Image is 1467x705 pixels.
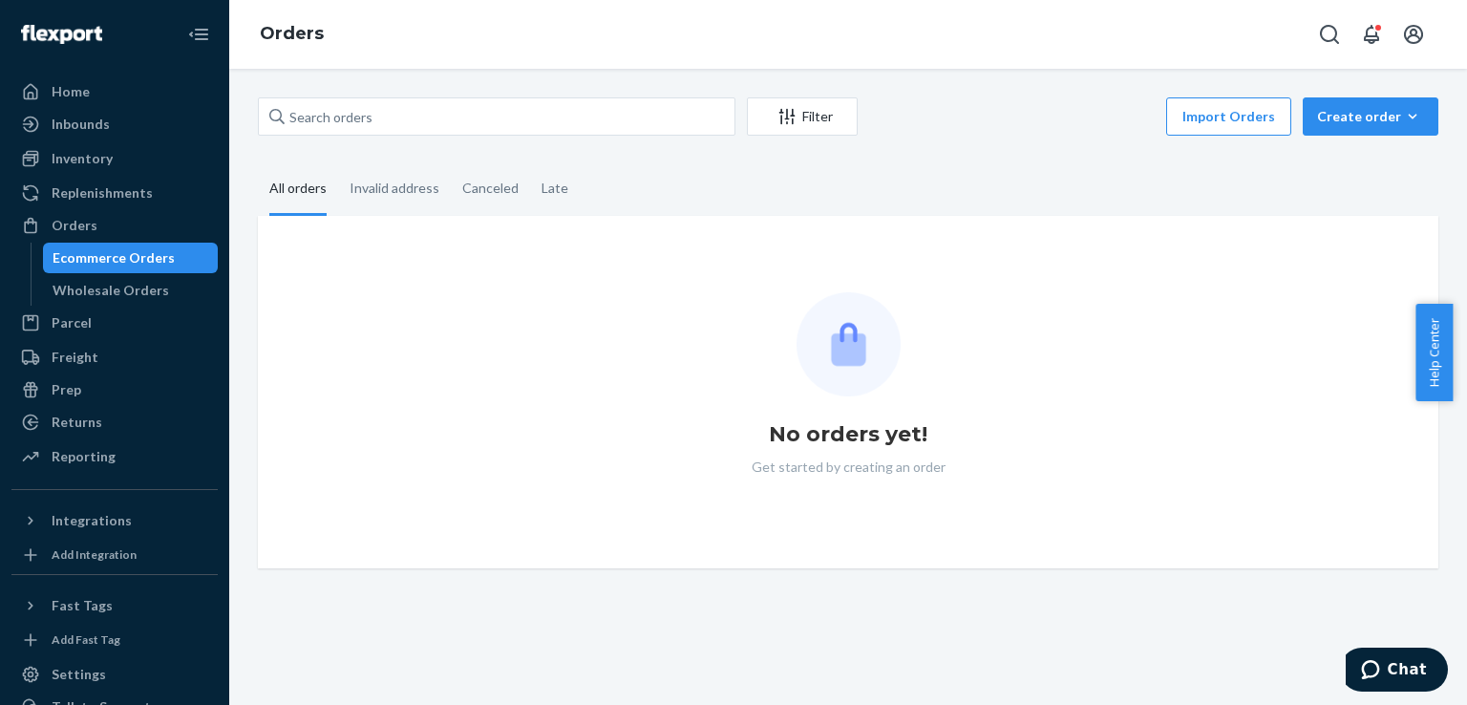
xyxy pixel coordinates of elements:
a: Add Fast Tag [11,629,218,652]
div: All orders [269,163,327,216]
div: Canceled [462,163,519,213]
div: Returns [52,413,102,432]
a: Inventory [11,143,218,174]
input: Search orders [258,97,735,136]
a: Orders [260,23,324,44]
button: Integrations [11,505,218,536]
img: Empty list [797,292,901,396]
a: Orders [11,210,218,241]
div: Prep [52,380,81,399]
a: Inbounds [11,109,218,139]
button: Fast Tags [11,590,218,621]
a: Returns [11,407,218,438]
a: Parcel [11,308,218,338]
button: Open notifications [1352,15,1391,53]
div: Create order [1317,107,1424,126]
div: Home [52,82,90,101]
button: Open Search Box [1310,15,1349,53]
a: Reporting [11,441,218,472]
div: Parcel [52,313,92,332]
img: Flexport logo [21,25,102,44]
div: Filter [748,107,857,126]
div: Inventory [52,149,113,168]
a: Add Integration [11,544,218,566]
div: Late [542,163,568,213]
iframe: Opens a widget where you can chat to one of our agents [1346,648,1448,695]
div: Reporting [52,447,116,466]
a: Home [11,76,218,107]
button: Open account menu [1394,15,1433,53]
ol: breadcrumbs [244,7,339,62]
div: Inbounds [52,115,110,134]
h1: No orders yet! [769,419,927,450]
a: Replenishments [11,178,218,208]
a: Prep [11,374,218,405]
div: Replenishments [52,183,153,203]
button: Import Orders [1166,97,1291,136]
div: Add Integration [52,546,137,563]
a: Settings [11,659,218,690]
div: Add Fast Tag [52,631,120,648]
a: Ecommerce Orders [43,243,219,273]
p: Get started by creating an order [752,458,946,477]
button: Help Center [1415,304,1453,401]
button: Create order [1303,97,1438,136]
div: Fast Tags [52,596,113,615]
div: Wholesale Orders [53,281,169,300]
div: Orders [52,216,97,235]
div: Freight [52,348,98,367]
button: Close Navigation [180,15,218,53]
div: Ecommerce Orders [53,248,175,267]
div: Invalid address [350,163,439,213]
div: Integrations [52,511,132,530]
button: Filter [747,97,858,136]
a: Wholesale Orders [43,275,219,306]
div: Settings [52,665,106,684]
a: Freight [11,342,218,373]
